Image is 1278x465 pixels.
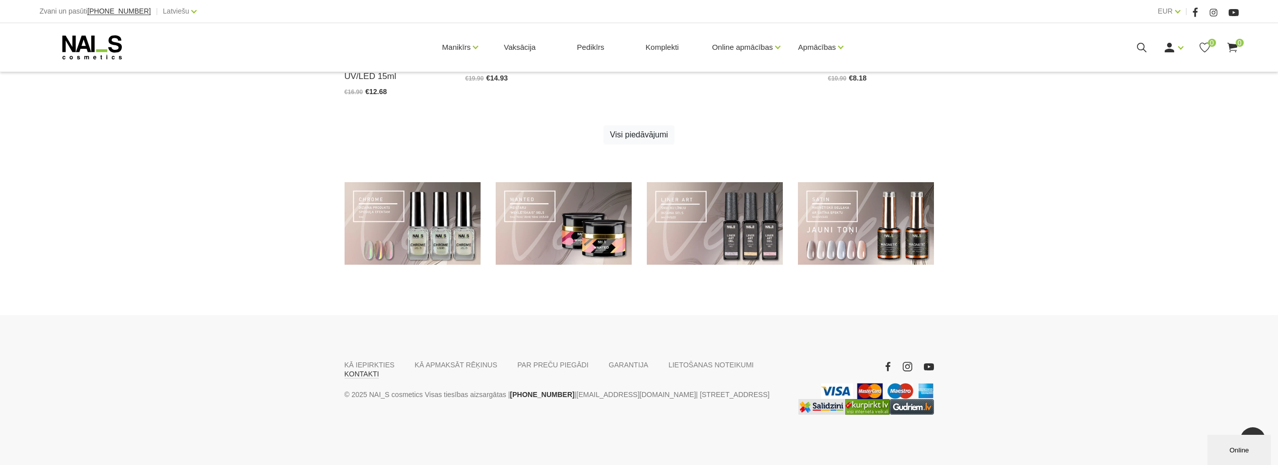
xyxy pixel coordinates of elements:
a: KONTAKTI [345,369,379,378]
a: Manikīrs [442,27,471,67]
a: https://www.gudriem.lv/veikali/lv [890,399,934,415]
a: KĀ IEPIRKTIES [345,360,395,369]
a: LIETOŠANAS NOTEIKUMI [668,360,754,369]
a: 0 [1226,41,1239,54]
a: Vaksācija [496,23,544,71]
a: Latviešu [163,5,189,17]
img: Labākā cena interneta veikalos - Samsung, Cena, iPhone, Mobilie telefoni [798,399,845,415]
img: www.gudriem.lv/veikali/lv [890,399,934,415]
a: EUR [1158,5,1173,17]
a: Komplekti [638,23,687,71]
span: 0 [1236,39,1244,47]
p: © 2025 NAI_S cosmetics Visas tiesības aizsargātas | | | [STREET_ADDRESS] [345,389,783,401]
span: €10.90 [828,75,847,82]
div: Zvani un pasūti [39,5,151,18]
span: [PHONE_NUMBER] [87,7,151,15]
span: €12.68 [365,88,387,96]
span: 0 [1208,39,1216,47]
a: Visi piedāvājumi [603,125,675,144]
a: [EMAIL_ADDRESS][DOMAIN_NAME] [576,389,696,401]
a: [PHONE_NUMBER] [510,389,574,401]
a: 0 [1198,41,1211,54]
a: Apmācības [798,27,836,67]
a: Pedikīrs [569,23,612,71]
span: €16.90 [345,89,363,96]
img: Lielākais Latvijas interneta veikalu preču meklētājs [845,399,890,415]
span: | [1185,5,1187,18]
a: Online apmācības [712,27,773,67]
a: GARANTIJA [609,360,648,369]
a: PAR PREČU PIEGĀDI [517,360,588,369]
iframe: chat widget [1207,433,1273,465]
span: €14.93 [486,74,508,82]
span: €19.90 [465,75,484,82]
span: €8.18 [849,74,866,82]
span: | [156,5,158,18]
a: [PHONE_NUMBER] [87,8,151,15]
a: KĀ APMAKSĀT RĒĶINUS [415,360,497,369]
